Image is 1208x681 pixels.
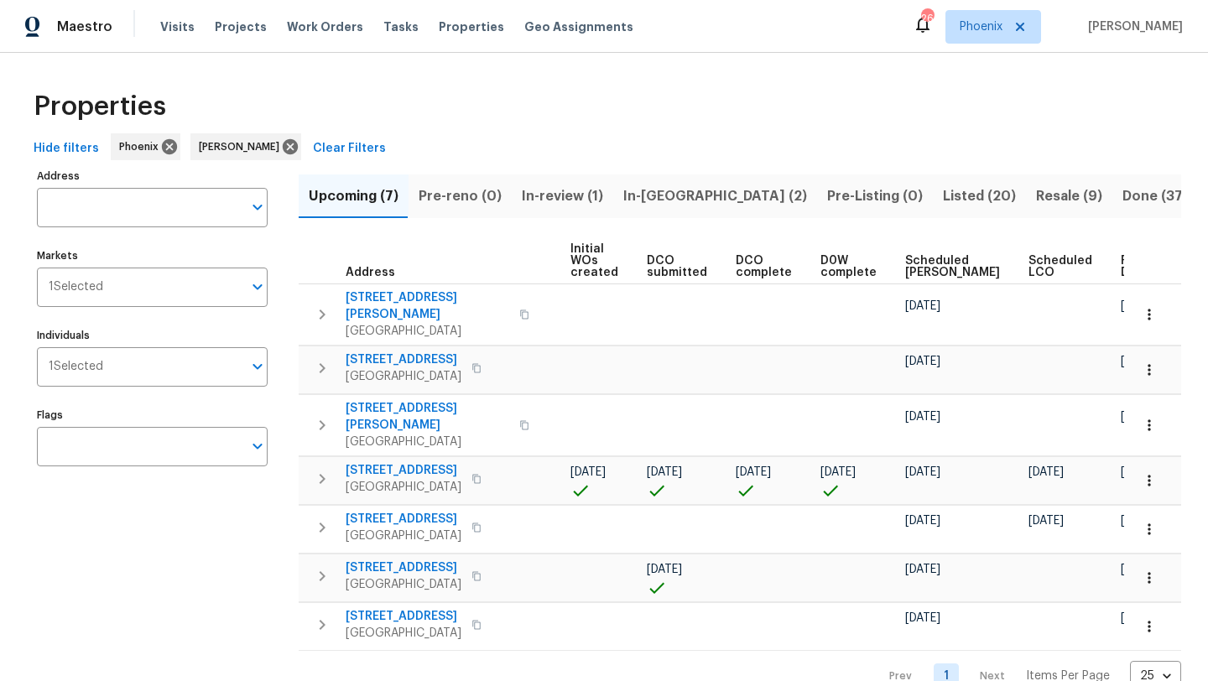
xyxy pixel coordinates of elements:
[49,360,103,374] span: 1 Selected
[37,410,268,420] label: Flags
[1036,185,1102,208] span: Resale (9)
[647,466,682,478] span: [DATE]
[1081,18,1183,35] span: [PERSON_NAME]
[1121,300,1156,312] span: [DATE]
[34,98,166,115] span: Properties
[1121,515,1156,527] span: [DATE]
[827,185,923,208] span: Pre-Listing (0)
[313,138,386,159] span: Clear Filters
[287,18,363,35] span: Work Orders
[37,251,268,261] label: Markets
[346,528,461,544] span: [GEOGRAPHIC_DATA]
[111,133,180,160] div: Phoenix
[905,356,940,367] span: [DATE]
[119,138,165,155] span: Phoenix
[439,18,504,35] span: Properties
[1121,612,1156,624] span: [DATE]
[346,625,461,642] span: [GEOGRAPHIC_DATA]
[246,275,269,299] button: Open
[215,18,267,35] span: Projects
[346,608,461,625] span: [STREET_ADDRESS]
[1028,515,1064,527] span: [DATE]
[199,138,286,155] span: [PERSON_NAME]
[246,434,269,458] button: Open
[905,564,940,575] span: [DATE]
[1121,411,1156,423] span: [DATE]
[905,515,940,527] span: [DATE]
[570,243,618,278] span: Initial WOs created
[346,323,509,340] span: [GEOGRAPHIC_DATA]
[905,612,940,624] span: [DATE]
[921,10,933,27] div: 26
[647,255,707,278] span: DCO submitted
[190,133,301,160] div: [PERSON_NAME]
[820,255,877,278] span: D0W complete
[246,355,269,378] button: Open
[346,368,461,385] span: [GEOGRAPHIC_DATA]
[49,280,103,294] span: 1 Selected
[37,171,268,181] label: Address
[346,434,509,450] span: [GEOGRAPHIC_DATA]
[419,185,502,208] span: Pre-reno (0)
[346,479,461,496] span: [GEOGRAPHIC_DATA]
[160,18,195,35] span: Visits
[820,466,856,478] span: [DATE]
[905,255,1000,278] span: Scheduled [PERSON_NAME]
[346,511,461,528] span: [STREET_ADDRESS]
[383,21,419,33] span: Tasks
[1121,356,1156,367] span: [DATE]
[346,462,461,479] span: [STREET_ADDRESS]
[306,133,393,164] button: Clear Filters
[905,411,940,423] span: [DATE]
[905,466,940,478] span: [DATE]
[346,559,461,576] span: [STREET_ADDRESS]
[1121,255,1158,278] span: Ready Date
[524,18,633,35] span: Geo Assignments
[346,267,395,278] span: Address
[623,185,807,208] span: In-[GEOGRAPHIC_DATA] (2)
[34,138,99,159] span: Hide filters
[346,576,461,593] span: [GEOGRAPHIC_DATA]
[309,185,398,208] span: Upcoming (7)
[522,185,603,208] span: In-review (1)
[1028,466,1064,478] span: [DATE]
[346,351,461,368] span: [STREET_ADDRESS]
[570,466,606,478] span: [DATE]
[943,185,1016,208] span: Listed (20)
[1122,185,1197,208] span: Done (376)
[27,133,106,164] button: Hide filters
[37,330,268,340] label: Individuals
[736,466,771,478] span: [DATE]
[647,564,682,575] span: [DATE]
[246,195,269,219] button: Open
[346,400,509,434] span: [STREET_ADDRESS][PERSON_NAME]
[1121,466,1156,478] span: [DATE]
[905,300,940,312] span: [DATE]
[1121,564,1156,575] span: [DATE]
[736,255,792,278] span: DCO complete
[960,18,1002,35] span: Phoenix
[346,289,509,323] span: [STREET_ADDRESS][PERSON_NAME]
[1028,255,1092,278] span: Scheduled LCO
[57,18,112,35] span: Maestro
